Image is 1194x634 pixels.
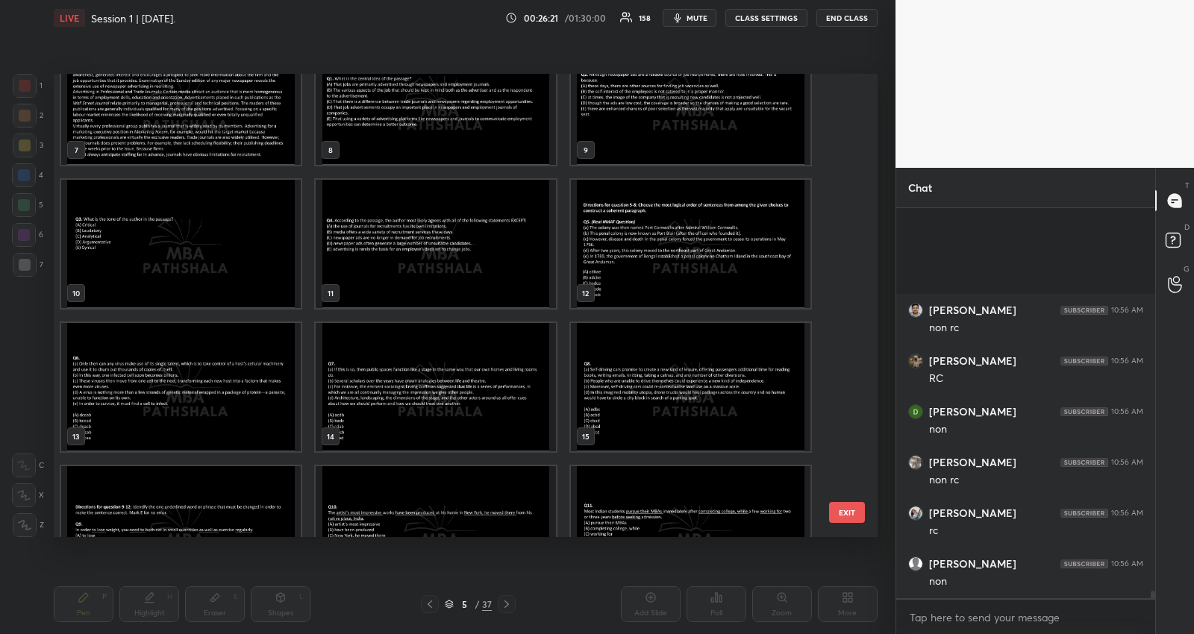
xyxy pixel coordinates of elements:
img: 1756529772W6575Z.pdf [571,466,810,594]
img: 4P8fHbbgJtejmAAAAAElFTkSuQmCC [1060,509,1108,518]
div: grid [896,208,1155,598]
div: non rc [929,473,1143,488]
div: 1 [13,74,43,98]
div: 7 [13,253,43,277]
img: 1756529772W6575Z.pdf [61,323,301,451]
div: non [929,422,1143,437]
img: 1756529772W6575Z.pdf [316,180,555,308]
img: default.png [909,557,922,571]
img: 1756529772W6575Z.pdf [316,37,555,165]
img: 4P8fHbbgJtejmAAAAAElFTkSuQmCC [1060,407,1108,416]
p: G [1184,263,1190,274]
div: RC [929,371,1143,386]
button: EXIT [829,502,865,523]
div: non rc [929,321,1143,336]
h6: [PERSON_NAME] [929,405,1016,418]
div: 10:56 AM [1111,357,1143,365]
button: END CLASS [816,9,878,27]
div: C [12,453,44,477]
div: 5 [12,193,43,217]
p: T [1185,180,1190,191]
div: 5 [457,600,472,609]
img: 4P8fHbbgJtejmAAAAAElFTkSuQmCC [1060,559,1108,568]
h6: [PERSON_NAME] [929,304,1016,317]
button: CLASS SETTINGS [725,9,807,27]
img: 1756529772W6575Z.pdf [316,466,555,594]
img: 4P8fHbbgJtejmAAAAAElFTkSuQmCC [1060,357,1108,365]
h6: [PERSON_NAME] [929,506,1016,520]
div: 3 [13,134,43,157]
img: 1756529772W6575Z.pdf [571,180,810,308]
div: 10:56 AM [1111,559,1143,568]
div: 10:56 AM [1111,458,1143,467]
div: X [12,483,44,507]
img: thumbnail.jpg [909,354,922,368]
p: Chat [896,168,944,207]
h4: Session 1 | [DATE]. [91,11,175,25]
div: 4 [12,163,43,187]
img: 1756529772W6575Z.pdf [316,323,555,451]
div: Z [13,513,44,537]
h6: [PERSON_NAME] [929,456,1016,469]
div: 37 [482,597,492,611]
div: 6 [12,223,43,247]
img: 1756529772W6575Z.pdf [61,180,301,308]
div: 10:56 AM [1111,407,1143,416]
p: D [1184,222,1190,233]
div: LIVE [54,9,85,27]
h6: [PERSON_NAME] [929,354,1016,368]
img: 1756529772W6575Z.pdf [571,323,810,451]
div: 158 [639,14,651,22]
span: mute [687,13,707,23]
img: 4P8fHbbgJtejmAAAAAElFTkSuQmCC [1060,458,1108,467]
img: 4P8fHbbgJtejmAAAAAElFTkSuQmCC [1060,306,1108,315]
div: 10:56 AM [1111,509,1143,518]
div: 2 [13,104,43,128]
button: mute [663,9,716,27]
img: thumbnail.jpg [909,304,922,317]
img: 1756529772W6575Z.pdf [61,37,301,165]
div: rc [929,524,1143,539]
div: non [929,574,1143,589]
div: / [475,600,479,609]
img: thumbnail.jpg [909,506,922,520]
div: 10:56 AM [1111,306,1143,315]
div: grid [54,74,851,537]
img: thumbnail.jpg [909,456,922,469]
img: thumbnail.jpg [909,405,922,418]
img: 1756529772W6575Z.pdf [571,37,810,165]
img: 1756529772W6575Z.pdf [61,466,301,594]
h6: [PERSON_NAME] [929,557,1016,571]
